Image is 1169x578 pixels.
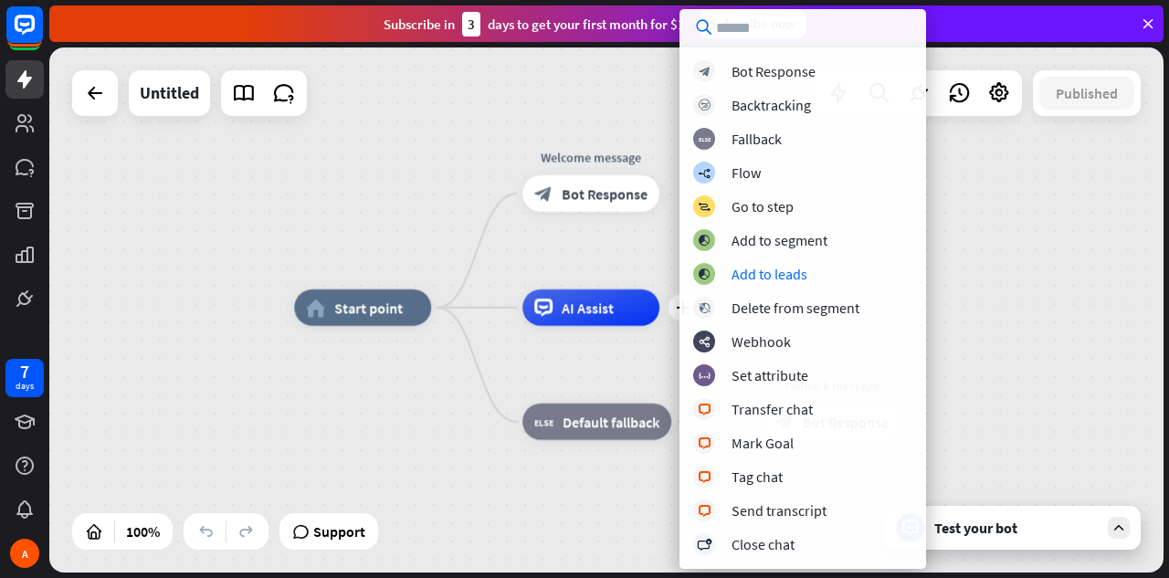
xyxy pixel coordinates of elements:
div: Delete from segment [732,299,859,317]
i: webhooks [699,336,711,348]
div: Untitled [140,70,199,116]
span: Support [313,517,365,546]
div: A [10,539,39,568]
div: Transfer chat [732,400,813,418]
i: block_livechat [698,404,711,415]
i: block_bot_response [534,184,553,203]
button: Open LiveChat chat widget [15,7,69,62]
span: Bot Response [562,184,648,203]
i: home_2 [306,299,325,317]
div: Mark Goal [732,434,794,452]
div: Close chat [732,535,795,553]
i: block_close_chat [697,539,711,551]
div: Webhook [732,332,791,351]
i: block_goto [698,201,711,213]
i: block_livechat [698,505,711,517]
span: Default fallback [563,413,659,431]
div: 7 [20,363,29,380]
i: block_fallback [699,133,711,145]
i: block_livechat [698,471,711,483]
div: days [16,380,34,393]
span: Start point [334,299,403,317]
i: plus [676,301,690,314]
div: Send transcript [732,501,827,520]
div: Set attribute [732,366,808,384]
div: 100% [121,517,165,546]
div: Flow [732,163,761,182]
div: Go to step [732,197,794,215]
div: Add to segment [732,231,827,249]
span: AI Assist [562,299,614,317]
i: block_fallback [534,413,553,431]
i: block_add_to_segment [698,268,711,280]
div: Test your bot [934,519,1099,537]
div: Subscribe in days to get your first month for $1 [384,12,685,37]
i: block_delete_from_segment [699,302,711,314]
div: 3 [462,12,480,37]
div: Tag chat [732,468,783,486]
button: Published [1039,77,1134,110]
i: block_bot_response [699,66,711,78]
i: builder_tree [698,167,711,179]
div: Welcome message [509,148,673,166]
i: block_livechat [698,437,711,449]
i: block_backtracking [699,100,711,111]
div: Add to leads [732,265,807,283]
div: Bot Response [732,62,816,80]
div: Fallback [732,130,782,148]
i: block_add_to_segment [698,235,711,247]
a: 7 days [5,359,44,397]
div: Backtracking [732,96,811,114]
i: block_set_attribute [699,370,711,382]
